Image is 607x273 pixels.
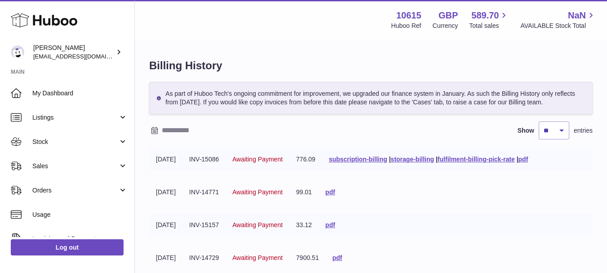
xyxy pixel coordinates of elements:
span: entries [574,126,593,135]
a: fulfilment-billing-pick-rate [438,156,515,163]
a: pdf [325,188,335,196]
span: Awaiting Payment [232,156,283,163]
div: As part of Huboo Tech's ongoing commitment for improvement, we upgraded our finance system in Jan... [149,82,593,114]
td: [DATE] [149,214,182,236]
span: Awaiting Payment [232,221,283,228]
span: Invoicing and Payments [32,235,118,243]
img: fulfillment@fable.com [11,45,24,59]
span: | [517,156,518,163]
a: 589.70 Total sales [469,9,509,30]
span: Total sales [469,22,509,30]
a: pdf [518,156,528,163]
span: Awaiting Payment [232,188,283,196]
span: Stock [32,138,118,146]
div: [PERSON_NAME] [33,44,114,61]
strong: 10615 [396,9,421,22]
span: My Dashboard [32,89,128,98]
td: [DATE] [149,181,182,203]
td: INV-15157 [182,214,226,236]
a: NaN AVAILABLE Stock Total [520,9,596,30]
span: Orders [32,186,118,195]
span: Listings [32,113,118,122]
div: Huboo Ref [391,22,421,30]
td: 7900.51 [289,247,326,269]
td: 776.09 [289,148,322,170]
a: pdf [332,254,342,261]
label: Show [518,126,534,135]
td: [DATE] [149,148,182,170]
span: Awaiting Payment [232,254,283,261]
td: 99.01 [289,181,319,203]
td: INV-14771 [182,181,226,203]
span: [EMAIL_ADDRESS][DOMAIN_NAME] [33,53,132,60]
a: subscription-billing [329,156,387,163]
span: | [436,156,438,163]
strong: GBP [439,9,458,22]
div: Currency [433,22,458,30]
h1: Billing History [149,58,593,73]
span: Usage [32,210,128,219]
td: 33.12 [289,214,319,236]
a: Log out [11,239,124,255]
td: [DATE] [149,247,182,269]
span: NaN [568,9,586,22]
span: AVAILABLE Stock Total [520,22,596,30]
span: 589.70 [471,9,499,22]
td: INV-15086 [182,148,226,170]
td: INV-14729 [182,247,226,269]
span: | [389,156,391,163]
a: pdf [325,221,335,228]
a: storage-billing [391,156,434,163]
span: Sales [32,162,118,170]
